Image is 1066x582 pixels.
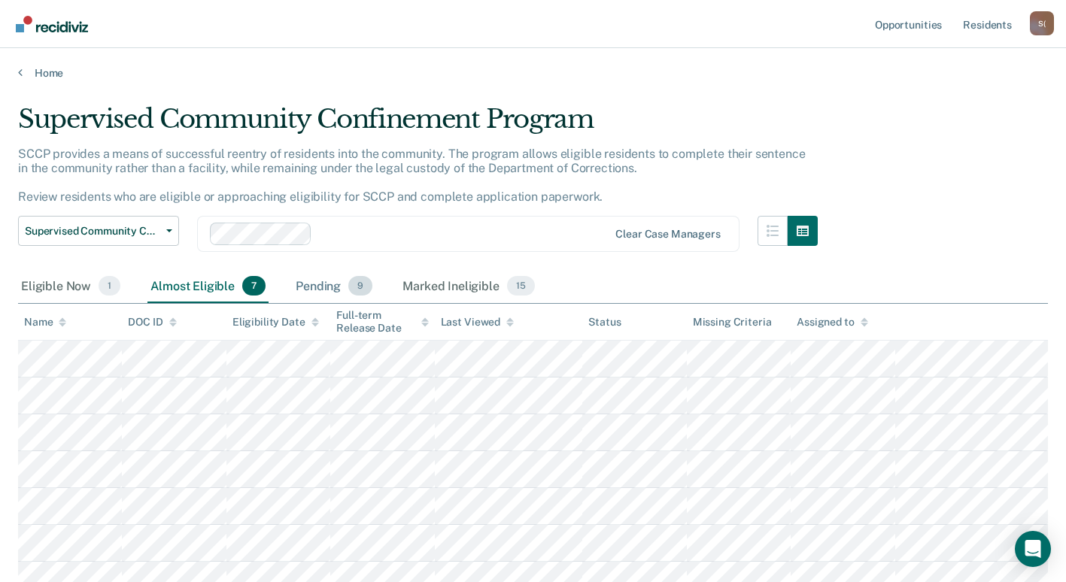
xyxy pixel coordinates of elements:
[693,316,772,329] div: Missing Criteria
[507,276,535,296] span: 15
[147,270,269,303] div: Almost Eligible7
[348,276,372,296] span: 9
[399,270,537,303] div: Marked Ineligible15
[588,316,621,329] div: Status
[293,270,375,303] div: Pending9
[1030,11,1054,35] div: S (
[242,276,266,296] span: 7
[18,147,805,205] p: SCCP provides a means of successful reentry of residents into the community. The program allows e...
[18,104,818,147] div: Supervised Community Confinement Program
[24,316,66,329] div: Name
[441,316,514,329] div: Last Viewed
[336,309,428,335] div: Full-term Release Date
[25,225,160,238] span: Supervised Community Confinement Program
[18,66,1048,80] a: Home
[18,270,123,303] div: Eligible Now1
[128,316,176,329] div: DOC ID
[16,16,88,32] img: Recidiviz
[615,228,720,241] div: Clear case managers
[99,276,120,296] span: 1
[232,316,319,329] div: Eligibility Date
[1030,11,1054,35] button: Profile dropdown button
[1015,531,1051,567] div: Open Intercom Messenger
[797,316,867,329] div: Assigned to
[18,216,179,246] button: Supervised Community Confinement Program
